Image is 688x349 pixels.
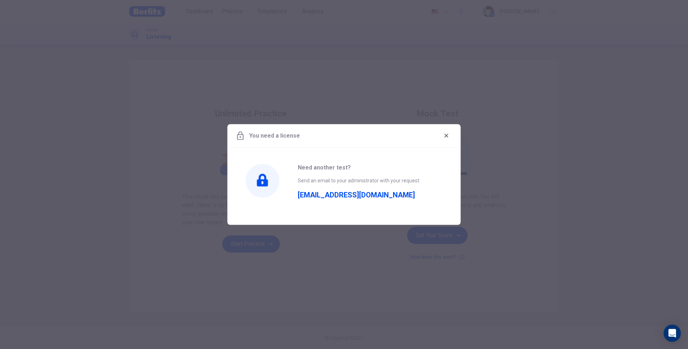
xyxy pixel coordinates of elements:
span: You need a license [249,132,300,140]
span: Need another test? [298,163,420,172]
a: [EMAIL_ADDRESS][DOMAIN_NAME] [298,189,420,201]
div: Open Intercom Messenger [664,325,681,342]
span: Send an email to your administrator with your request: [298,178,420,183]
span: [EMAIL_ADDRESS][DOMAIN_NAME] [298,185,415,199]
